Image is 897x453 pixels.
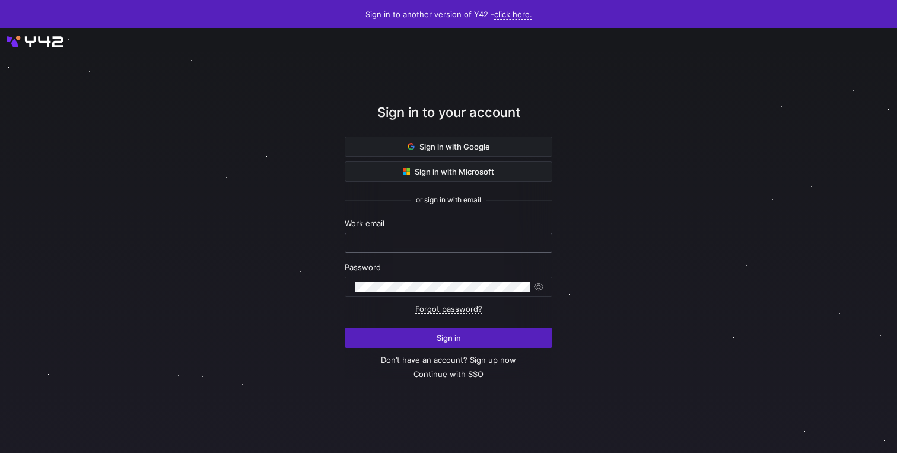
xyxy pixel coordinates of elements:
[345,161,552,182] button: Sign in with Microsoft
[345,328,552,348] button: Sign in
[413,369,484,379] a: Continue with SSO
[345,262,381,272] span: Password
[408,142,490,151] span: Sign in with Google
[345,218,384,228] span: Work email
[415,304,482,314] a: Forgot password?
[345,103,552,137] div: Sign in to your account
[345,137,552,157] button: Sign in with Google
[381,355,516,365] a: Don’t have an account? Sign up now
[494,9,532,20] a: click here.
[437,333,461,343] span: Sign in
[416,196,481,204] span: or sign in with email
[403,167,494,176] span: Sign in with Microsoft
